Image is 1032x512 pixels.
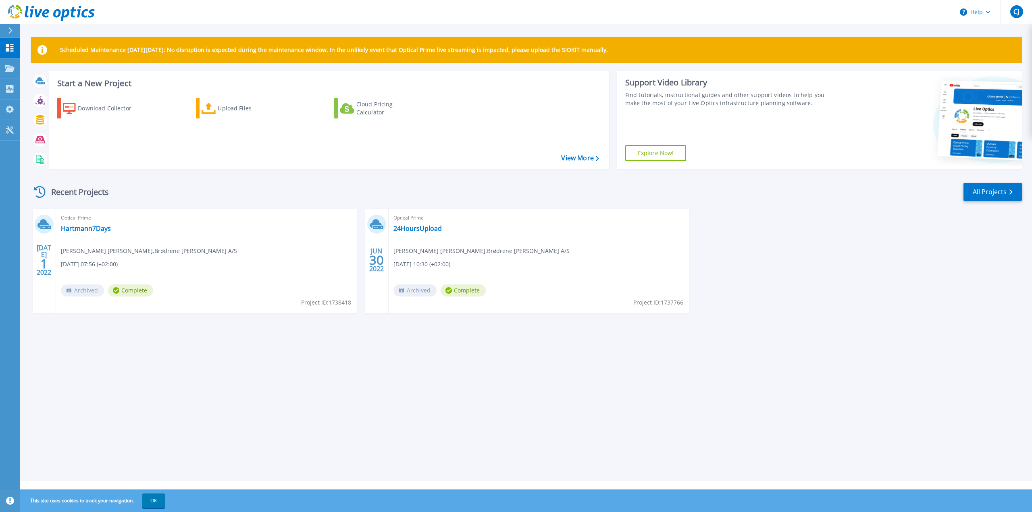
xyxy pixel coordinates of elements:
span: 1 [40,260,48,267]
p: Scheduled Maintenance [DATE][DATE]: No disruption is expected during the maintenance window. In t... [60,47,608,53]
a: Download Collector [57,98,147,118]
span: Optical Prime [61,214,352,222]
span: This site uses cookies to track your navigation. [22,493,165,508]
span: Project ID: 1737766 [633,298,683,307]
div: Cloud Pricing Calculator [356,100,421,116]
span: Archived [61,284,104,296]
h3: Start a New Project [57,79,599,88]
div: JUN 2022 [369,245,384,275]
div: [DATE] 2022 [36,245,52,275]
a: View More [561,154,599,162]
div: Upload Files [218,100,282,116]
span: Archived [393,284,437,296]
a: Explore Now! [625,145,687,161]
span: Project ID: 1738418 [301,298,351,307]
span: Complete [108,284,153,296]
a: 24HoursUpload [393,224,442,232]
a: All Projects [963,183,1022,201]
a: Hartmann7Days [61,224,111,232]
span: [DATE] 07:56 (+02:00) [61,260,118,269]
span: [DATE] 10:30 (+02:00) [393,260,450,269]
span: [PERSON_NAME] [PERSON_NAME] , Brødrene [PERSON_NAME] A/S [393,247,570,255]
a: Cloud Pricing Calculator [334,98,424,118]
a: Upload Files [196,98,286,118]
span: [PERSON_NAME] [PERSON_NAME] , Brødrene [PERSON_NAME] A/S [61,247,237,255]
div: Support Video Library [625,77,834,88]
button: OK [142,493,165,508]
div: Recent Projects [31,182,120,202]
span: 30 [369,257,384,263]
span: Complete [441,284,486,296]
span: CJ [1013,8,1019,15]
div: Find tutorials, instructional guides and other support videos to help you make the most of your L... [625,91,834,107]
div: Download Collector [78,100,142,116]
span: Optical Prime [393,214,685,222]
